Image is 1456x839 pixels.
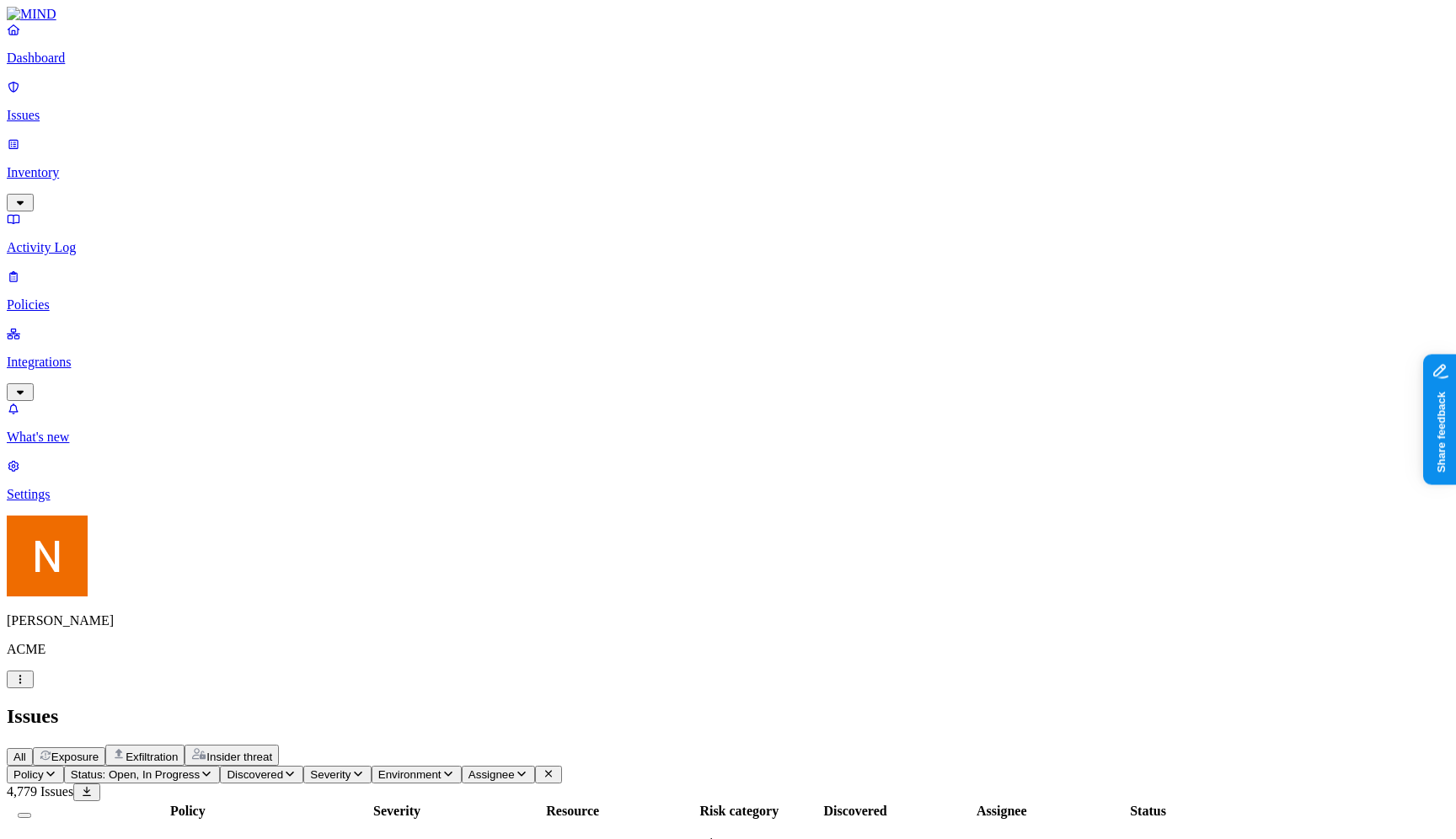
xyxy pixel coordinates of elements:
div: Resource [462,804,684,819]
a: MIND [7,7,1449,22]
a: Issues [7,79,1449,123]
p: ACME [7,642,1449,657]
p: Issues [7,108,1449,123]
div: Status [1087,804,1209,819]
a: What's new [7,401,1449,445]
span: Environment [378,768,442,781]
span: Exfiltration [126,751,178,763]
p: Dashboard [7,51,1449,66]
span: Exposure [51,751,99,763]
a: Dashboard [7,22,1449,66]
a: Activity Log [7,211,1449,255]
span: Severity [310,768,351,781]
div: Assignee [920,804,1084,819]
span: Assignee [468,768,515,781]
span: Insider threat [206,751,272,763]
h2: Issues [7,705,1449,728]
p: [PERSON_NAME] [7,613,1449,628]
span: Policy [13,768,44,781]
p: Settings [7,487,1449,502]
button: Select all [18,813,31,818]
span: Discovered [227,768,283,781]
div: Discovered [795,804,917,819]
img: MIND [7,7,56,22]
a: Inventory [7,136,1449,209]
span: All [13,751,26,763]
div: Policy [43,804,333,819]
p: Inventory [7,165,1449,180]
p: Integrations [7,355,1449,370]
a: Integrations [7,326,1449,398]
div: Risk category [688,804,791,819]
a: Settings [7,458,1449,502]
img: Nitai Mishary [7,516,88,596]
div: Severity [336,804,458,819]
span: 4,779 Issues [7,784,73,799]
p: Policies [7,297,1449,313]
p: What's new [7,430,1449,445]
p: Activity Log [7,240,1449,255]
span: Status: Open, In Progress [71,768,200,781]
a: Policies [7,269,1449,313]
